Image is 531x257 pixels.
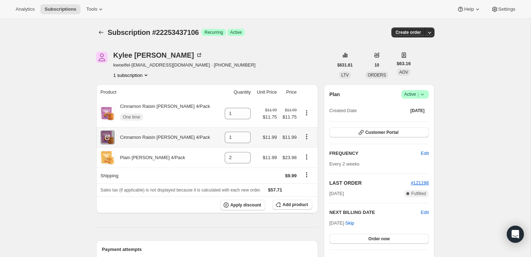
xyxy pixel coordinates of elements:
span: Customer Portal [365,130,399,135]
span: LTV [341,73,349,78]
span: $631.61 [337,62,353,68]
h2: Payment attempts [102,246,312,253]
div: Plain [PERSON_NAME] 4/Pack [115,154,185,161]
h2: NEXT BILLING DATE [329,209,421,216]
button: Skip [341,217,358,229]
th: Quantity [220,84,253,100]
button: Settings [487,4,520,14]
span: $11.99 [282,135,297,140]
span: ORDERS [368,73,386,78]
th: Product [96,84,220,100]
h2: Plan [329,91,340,98]
span: $11.75 [281,114,297,121]
button: Customer Portal [329,127,429,137]
button: Add product [272,200,312,210]
span: Subscription #22253437106 [108,28,199,36]
th: Price [279,84,299,100]
button: Shipping actions [301,171,312,179]
span: AOV [399,70,408,75]
th: Unit Price [253,84,279,100]
span: Help [464,6,474,12]
span: kwoelfel-[EMAIL_ADDRESS][DOMAIN_NAME] · [PHONE_NUMBER] [113,62,255,69]
span: Recurring [204,30,223,35]
span: [DATE] · [329,220,354,226]
span: 10 [374,62,379,68]
span: One time [123,114,140,120]
th: Shipping [96,168,220,183]
button: $631.61 [333,60,357,70]
button: Help [453,4,485,14]
button: Product actions [301,109,312,117]
span: Analytics [16,6,35,12]
span: $63.16 [397,60,411,67]
span: Active [404,91,426,98]
button: Subscriptions [96,27,106,37]
div: Cinnamon Raisin [PERSON_NAME] 4/Pack [115,103,210,124]
button: Product actions [113,72,150,79]
span: Created Date [329,107,357,114]
span: Subscriptions [45,6,76,12]
span: Active [230,30,242,35]
span: Add product [282,202,308,208]
span: Kylee Woelfel [96,52,108,63]
span: $11.99 [263,135,277,140]
img: product img [100,130,115,145]
span: Sales tax (if applicable) is not displayed because it is calculated with each new order. [100,188,261,193]
button: Product actions [301,133,312,141]
span: | [418,91,419,97]
span: $9.99 [285,173,297,178]
div: Open Intercom Messenger [507,226,524,243]
small: $11.99 [265,108,277,112]
h2: FREQUENCY [329,150,421,157]
img: product img [100,106,115,121]
span: Fulfilled [411,191,426,196]
button: Tools [82,4,109,14]
span: Settings [498,6,515,12]
h2: LAST ORDER [329,179,411,187]
button: Subscriptions [40,4,80,14]
div: Kylee [PERSON_NAME] [113,52,203,59]
span: Every 2 weeks [329,161,360,167]
a: #121198 [411,180,429,185]
button: Order now [329,234,429,244]
span: Create order [396,30,421,35]
button: Edit [421,209,429,216]
span: $11.75 [263,114,277,121]
img: product img [100,151,115,165]
button: 10 [370,60,383,70]
button: Analytics [11,4,39,14]
span: Tools [86,6,97,12]
span: [DATE] [410,108,425,114]
button: Edit [417,148,433,159]
button: Product actions [301,153,312,161]
span: $11.99 [263,155,277,160]
span: Skip [345,220,354,227]
span: $23.98 [282,155,297,160]
span: Order now [368,236,390,242]
span: $57.71 [268,187,282,193]
button: Apply discount [220,200,266,210]
button: [DATE] [406,106,429,116]
span: Apply discount [230,202,261,208]
button: #121198 [411,179,429,187]
span: Edit [421,150,429,157]
button: Create order [391,27,425,37]
span: [DATE] [329,190,344,197]
div: Cinnamon Raisin [PERSON_NAME] 4/Pack [115,134,210,141]
small: $11.99 [285,108,297,112]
